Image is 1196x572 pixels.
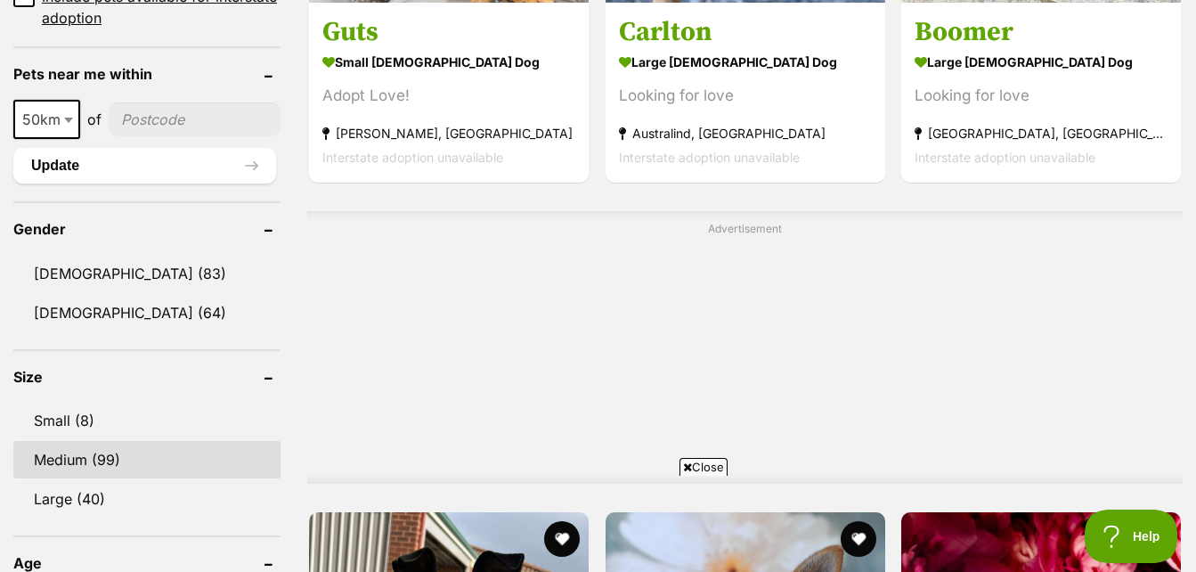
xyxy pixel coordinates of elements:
[109,102,281,136] input: postcode
[13,369,281,385] header: Size
[13,221,281,237] header: Gender
[322,49,575,75] strong: small [DEMOGRAPHIC_DATA] Dog
[13,66,281,82] header: Pets near me within
[915,121,1168,145] strong: [GEOGRAPHIC_DATA], [GEOGRAPHIC_DATA]
[619,121,872,145] strong: Australind, [GEOGRAPHIC_DATA]
[13,100,80,139] span: 50km
[901,2,1181,183] a: Boomer large [DEMOGRAPHIC_DATA] Dog Looking for love [GEOGRAPHIC_DATA], [GEOGRAPHIC_DATA] Interst...
[309,2,589,183] a: Guts small [DEMOGRAPHIC_DATA] Dog Adopt Love! [PERSON_NAME], [GEOGRAPHIC_DATA] Interstate adoptio...
[15,107,78,132] span: 50km
[915,84,1168,108] div: Looking for love
[313,243,1176,466] iframe: Advertisement
[1085,510,1178,563] iframe: Help Scout Beacon - Open
[619,49,872,75] strong: large [DEMOGRAPHIC_DATA] Dog
[619,15,872,49] h3: Carlton
[13,402,281,439] a: Small (8)
[13,255,281,292] a: [DEMOGRAPHIC_DATA] (83)
[679,458,728,476] span: Close
[915,15,1168,49] h3: Boomer
[322,121,575,145] strong: [PERSON_NAME], [GEOGRAPHIC_DATA]
[274,483,923,563] iframe: Advertisement
[13,441,281,478] a: Medium (99)
[87,109,102,130] span: of
[619,150,800,165] span: Interstate adoption unavailable
[307,211,1183,485] div: Advertisement
[619,84,872,108] div: Looking for love
[606,2,885,183] a: Carlton large [DEMOGRAPHIC_DATA] Dog Looking for love Australind, [GEOGRAPHIC_DATA] Interstate ad...
[13,148,276,184] button: Update
[322,15,575,49] h3: Guts
[13,480,281,518] a: Large (40)
[13,294,281,331] a: [DEMOGRAPHIC_DATA] (64)
[322,150,503,165] span: Interstate adoption unavailable
[915,49,1168,75] strong: large [DEMOGRAPHIC_DATA] Dog
[13,555,281,571] header: Age
[915,150,1095,165] span: Interstate adoption unavailable
[322,84,575,108] div: Adopt Love!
